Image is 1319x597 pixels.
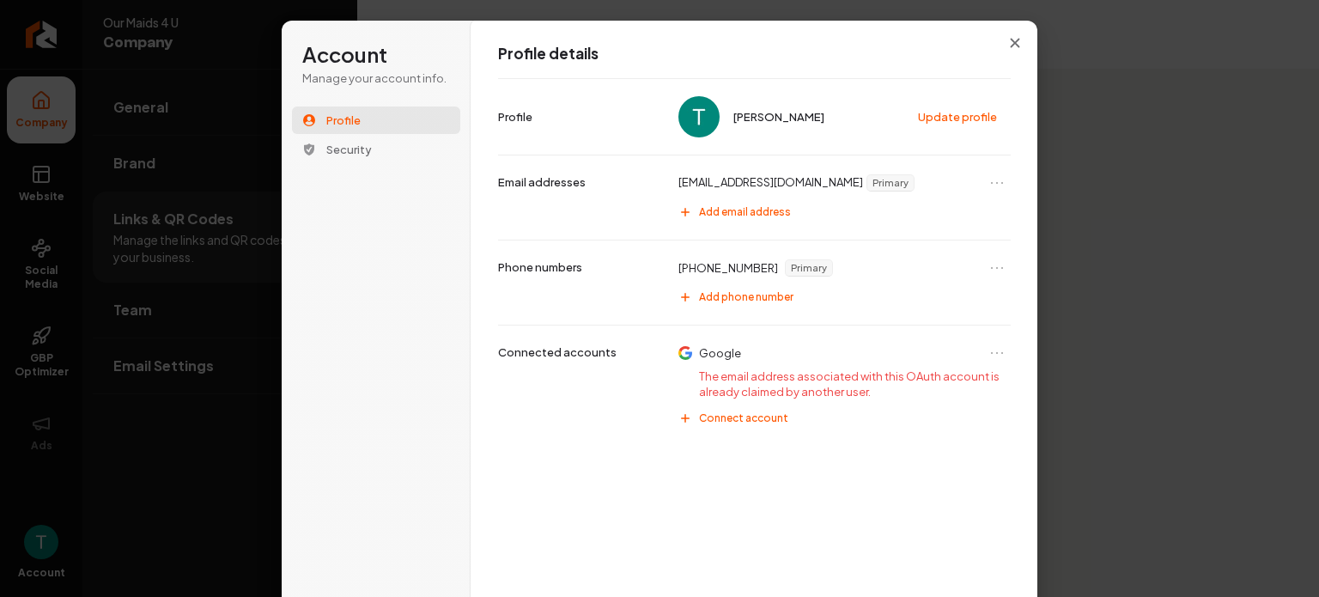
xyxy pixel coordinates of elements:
button: Close modal [1000,27,1030,58]
p: Google [699,345,741,361]
h1: Profile details [498,44,1011,64]
p: Manage your account info. [302,70,450,86]
button: Profile [292,107,460,134]
span: Connect account [699,411,788,425]
h1: Account [302,41,450,69]
button: Open menu [987,258,1007,278]
p: The email address associated with this OAuth account is already claimed by another user. [670,369,1011,405]
button: Add phone number [670,283,1011,311]
img: Google [678,345,692,361]
button: Open menu [987,173,1007,193]
img: Tony Neely [678,96,720,137]
p: Phone numbers [498,259,582,275]
p: Email addresses [498,174,586,190]
p: [EMAIL_ADDRESS][DOMAIN_NAME] [678,174,863,192]
button: Security [292,136,460,163]
p: Connected accounts [498,344,617,360]
button: Open menu [987,343,1007,363]
span: [PERSON_NAME] [733,109,824,125]
span: Profile [326,113,361,128]
button: Connect account [670,405,1011,432]
span: Primary [786,260,832,276]
span: Add phone number [699,290,793,304]
p: Profile [498,109,532,125]
button: Update profile [909,104,1007,130]
span: Primary [867,175,914,191]
button: Add email address [670,198,1011,226]
span: Add email address [699,205,791,219]
p: [PHONE_NUMBER] [678,260,778,276]
span: Security [326,142,372,157]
